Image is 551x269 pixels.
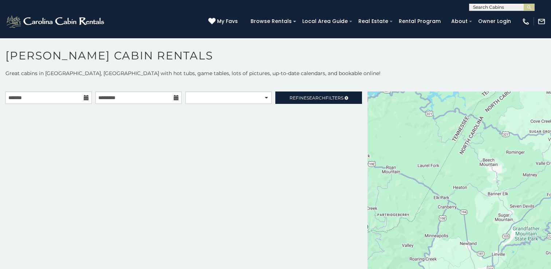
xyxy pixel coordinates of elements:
[522,17,530,26] img: phone-regular-white.png
[307,95,326,101] span: Search
[5,14,106,29] img: White-1-2.png
[395,16,444,27] a: Rental Program
[448,16,471,27] a: About
[208,17,240,26] a: My Favs
[217,17,238,25] span: My Favs
[355,16,392,27] a: Real Estate
[290,95,343,101] span: Refine Filters
[247,16,295,27] a: Browse Rentals
[538,17,546,26] img: mail-regular-white.png
[299,16,351,27] a: Local Area Guide
[475,16,515,27] a: Owner Login
[275,91,362,104] a: RefineSearchFilters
